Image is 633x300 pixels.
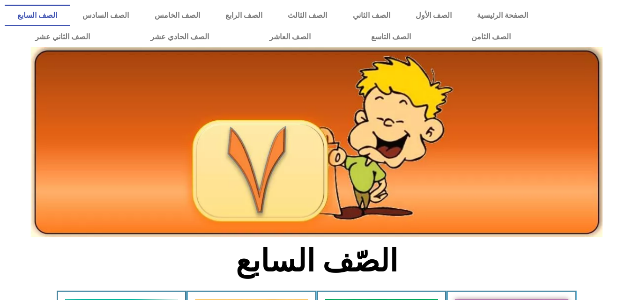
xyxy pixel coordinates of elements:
[341,26,441,48] a: الصف التاسع
[162,243,471,279] h2: الصّف السابع
[142,5,213,26] a: الصف الخامس
[120,26,239,48] a: الصف الحادي عشر
[403,5,464,26] a: الصف الأول
[464,5,541,26] a: الصفحة الرئيسية
[5,26,120,48] a: الصف الثاني عشر
[340,5,403,26] a: الصف الثاني
[239,26,341,48] a: الصف العاشر
[5,5,70,26] a: الصف السابع
[275,5,340,26] a: الصف الثالث
[441,26,541,48] a: الصف الثامن
[70,5,141,26] a: الصف السادس
[213,5,275,26] a: الصف الرابع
